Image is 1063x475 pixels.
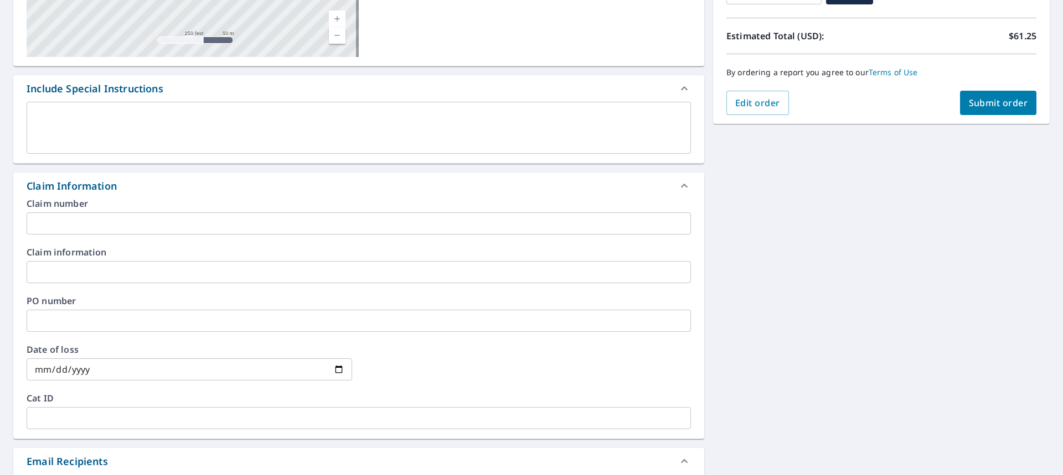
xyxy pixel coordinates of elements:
a: Terms of Use [869,67,918,77]
span: Edit order [735,97,780,109]
div: Include Special Instructions [27,81,163,96]
div: Email Recipients [13,448,704,474]
label: PO number [27,296,691,305]
label: Claim information [27,248,691,257]
div: Claim Information [27,179,117,194]
div: Claim Information [13,173,704,199]
a: Current Level 17, Zoom In [329,11,345,27]
p: Estimated Total (USD): [726,29,881,43]
a: Current Level 17, Zoom Out [329,27,345,44]
button: Edit order [726,91,789,115]
button: Submit order [960,91,1037,115]
span: Submit order [969,97,1028,109]
div: Include Special Instructions [13,75,704,102]
label: Claim number [27,199,691,208]
label: Cat ID [27,394,691,403]
div: Email Recipients [27,454,108,469]
p: $61.25 [1009,29,1036,43]
label: Date of loss [27,345,352,354]
p: By ordering a report you agree to our [726,67,1036,77]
